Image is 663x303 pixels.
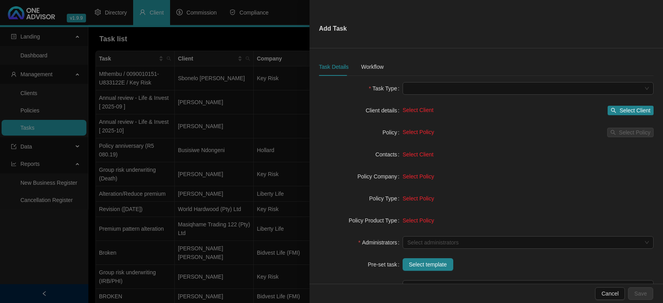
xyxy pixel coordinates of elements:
span: Select Client [403,151,434,158]
span: Select Client [403,107,434,113]
label: Policy Company [357,170,403,183]
span: Select template [409,260,447,269]
span: Select Client [619,106,650,115]
button: Save [628,287,653,300]
button: Select Policy [607,128,654,137]
button: Select Client [608,106,654,115]
label: Policy Type [369,192,403,205]
div: Task Details [319,62,348,71]
span: Cancel [601,289,619,298]
span: search [611,108,616,113]
label: Task Type [369,82,403,95]
label: Client details [366,104,403,117]
label: Administrators [358,236,403,249]
label: Pre-set task [368,258,403,271]
label: Contacts [375,148,403,161]
p: Add Task [319,24,347,33]
input: Enter task name [403,280,654,293]
span: Select Policy [403,173,434,180]
button: Cancel [595,287,625,300]
button: Select template [403,258,453,271]
label: Task Name [366,280,403,293]
label: Policy Product Type [349,214,403,227]
div: Workflow [361,62,383,71]
span: Select Policy [403,129,434,135]
label: Policy [383,126,403,139]
span: Select Policy [403,195,434,202]
span: Select Policy [403,217,434,224]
